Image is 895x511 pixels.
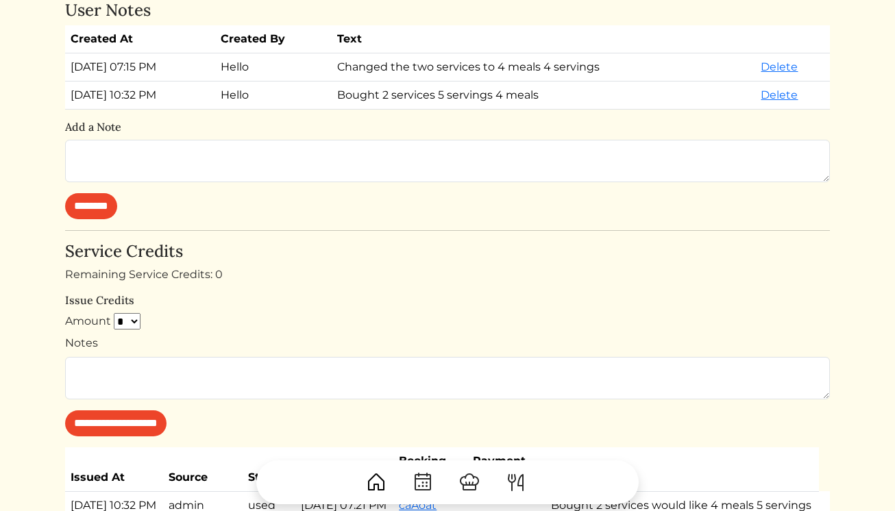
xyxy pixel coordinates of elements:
th: Booking ID [393,447,467,492]
h6: Issue Credits [65,294,830,307]
td: Changed the two services to 4 meals 4 servings [332,53,755,82]
td: [DATE] 10:32 PM [65,82,215,110]
td: Hello [215,53,332,82]
h6: Add a Note [65,121,830,134]
td: Bought 2 services 5 servings 4 meals [332,82,755,110]
label: Notes [65,335,98,351]
th: Created At [65,25,215,53]
th: Issued At [65,447,163,492]
th: Payment ID [467,447,545,492]
a: Delete [761,60,798,73]
th: Created By [215,25,332,53]
a: Delete [761,88,798,101]
th: Text [332,25,755,53]
th: Used At [295,447,393,492]
td: [DATE] 07:15 PM [65,53,215,82]
h4: User Notes [65,1,830,21]
div: Remaining Service Credits: 0 [65,266,830,283]
th: Notes [545,447,819,492]
img: ChefHat-a374fb509e4f37eb0702ca99f5f64f3b6956810f32a249b33092029f8484b388.svg [458,471,480,493]
td: Hello [215,82,332,110]
th: Status [243,447,295,492]
img: House-9bf13187bcbb5817f509fe5e7408150f90897510c4275e13d0d5fca38e0b5951.svg [365,471,387,493]
img: CalendarDots-5bcf9d9080389f2a281d69619e1c85352834be518fbc73d9501aef674afc0d57.svg [412,471,434,493]
img: ForkKnife-55491504ffdb50bab0c1e09e7649658475375261d09fd45db06cec23bce548bf.svg [505,471,527,493]
th: Source [163,447,243,492]
h4: Service Credits [65,242,830,262]
label: Amount [65,313,111,329]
